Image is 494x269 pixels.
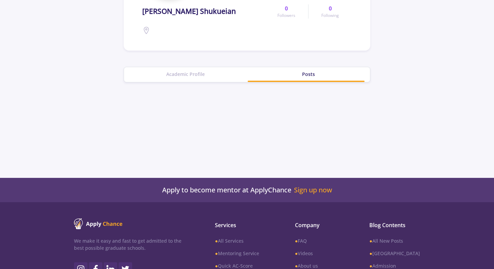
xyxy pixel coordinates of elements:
b: ● [215,263,218,269]
span: Blog Contents [369,221,420,229]
span: Following [321,12,339,19]
a: 0Followers [265,4,308,19]
div: Academic Profile [124,71,247,78]
h1: [PERSON_NAME] Shukueian [142,7,236,16]
b: ● [369,238,372,244]
a: 0Following [308,4,352,19]
a: ●All Services [215,237,273,244]
b: ● [295,238,298,244]
a: ●All New Posts [369,237,420,244]
span: 0 [329,4,332,12]
a: ●Videos [295,250,348,257]
b: ● [215,250,218,257]
b: ● [295,263,298,269]
b: ● [369,263,372,269]
a: ●Mentoring Service [215,250,273,257]
b: ● [295,250,298,257]
a: Sign up now [294,186,332,194]
p: We make it easy and fast to get admitted to the best possible graduate schools. [74,237,181,251]
img: ApplyChance logo [74,218,123,229]
b: ● [215,238,218,244]
a: ●FAQ [295,237,348,244]
span: 0 [285,4,288,12]
span: Followers [277,12,295,19]
a: ●[GEOGRAPHIC_DATA] [369,250,420,257]
div: Posts [247,71,370,78]
span: Services [215,221,273,229]
span: Company [295,221,348,229]
b: ● [369,250,372,257]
